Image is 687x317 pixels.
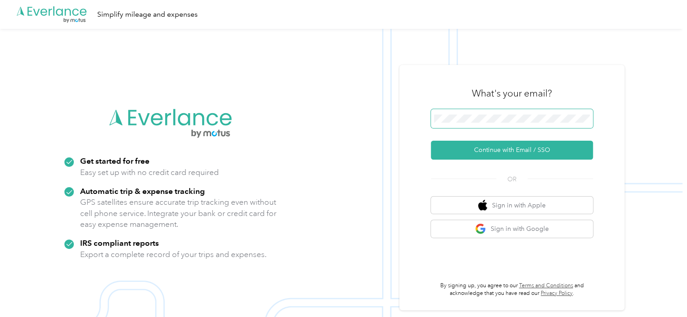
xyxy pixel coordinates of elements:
[496,175,528,184] span: OR
[80,186,205,196] strong: Automatic trip & expense tracking
[475,223,486,234] img: google logo
[80,249,267,260] p: Export a complete record of your trips and expenses.
[80,238,159,248] strong: IRS compliant reports
[80,197,277,230] p: GPS satellites ensure accurate trip tracking even without cell phone service. Integrate your bank...
[472,87,552,100] h3: What's your email?
[97,9,198,20] div: Simplify mileage and expenses
[541,290,573,297] a: Privacy Policy
[80,156,149,165] strong: Get started for free
[80,167,219,178] p: Easy set up with no credit card required
[431,220,593,238] button: google logoSign in with Google
[478,200,487,211] img: apple logo
[431,197,593,214] button: apple logoSign in with Apple
[519,282,573,289] a: Terms and Conditions
[431,141,593,160] button: Continue with Email / SSO
[431,282,593,298] p: By signing up, you agree to our and acknowledge that you have read our .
